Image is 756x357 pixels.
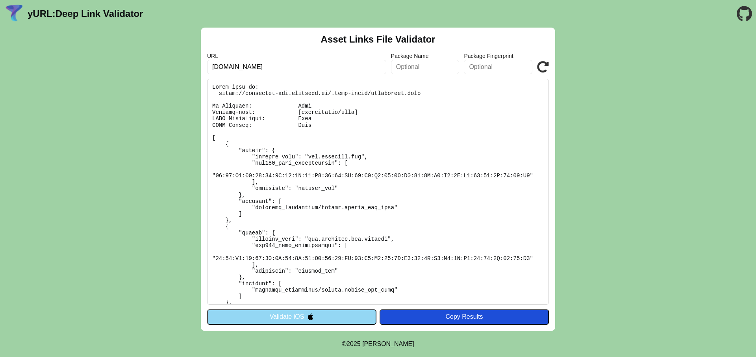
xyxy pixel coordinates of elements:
img: appleIcon.svg [307,313,314,320]
button: Validate iOS [207,309,376,324]
input: Optional [391,60,460,74]
label: Package Fingerprint [464,53,532,59]
label: URL [207,53,386,59]
footer: © [342,331,414,357]
input: Optional [464,60,532,74]
pre: Lorem ipsu do: sitam://consectet-adi.elitsedd.ei/.temp-incid/utlaboreet.dolo Ma Aliquaen: Admi Ve... [207,79,549,305]
img: yURL Logo [4,4,24,24]
input: Required [207,60,386,74]
a: yURL:Deep Link Validator [28,8,143,19]
a: Michael Ibragimchayev's Personal Site [362,340,414,347]
span: 2025 [346,340,361,347]
label: Package Name [391,53,460,59]
div: Copy Results [384,313,545,320]
button: Copy Results [380,309,549,324]
h2: Asset Links File Validator [321,34,435,45]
